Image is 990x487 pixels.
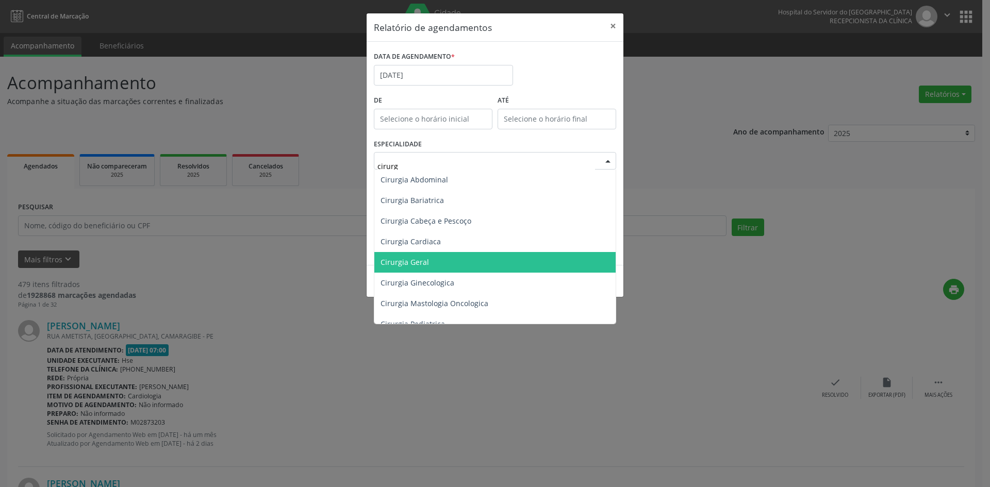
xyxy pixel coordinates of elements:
[381,195,444,205] span: Cirurgia Bariatrica
[381,175,448,184] span: Cirurgia Abdominal
[374,65,513,86] input: Selecione uma data ou intervalo
[381,237,441,246] span: Cirurgia Cardiaca
[374,93,492,109] label: De
[374,21,492,34] h5: Relatório de agendamentos
[374,109,492,129] input: Selecione o horário inicial
[498,109,616,129] input: Selecione o horário final
[374,137,422,153] label: ESPECIALIDADE
[603,13,623,39] button: Close
[374,49,455,65] label: DATA DE AGENDAMENTO
[381,298,488,308] span: Cirurgia Mastologia Oncologica
[381,319,445,329] span: Cirurgia Pediatrica
[381,278,454,288] span: Cirurgia Ginecologica
[377,156,595,176] input: Seleciona uma especialidade
[381,216,471,226] span: Cirurgia Cabeça e Pescoço
[498,93,616,109] label: ATÉ
[381,257,429,267] span: Cirurgia Geral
